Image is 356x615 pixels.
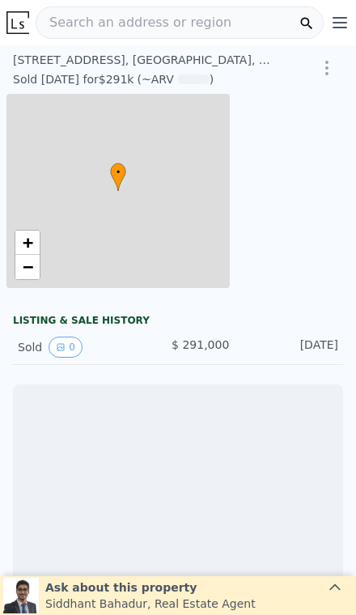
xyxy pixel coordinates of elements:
[3,578,39,613] img: Siddhant Bahadur
[13,52,275,68] div: [STREET_ADDRESS] , [GEOGRAPHIC_DATA] , WA 98125
[13,314,343,330] div: LISTING & SALE HISTORY
[45,596,256,612] div: Siddhant Bahadur , Real Estate Agent
[15,231,40,255] a: Zoom in
[18,337,121,358] div: Sold
[235,337,338,358] div: [DATE]
[172,338,229,351] span: $ 291,000
[133,71,214,87] div: (~ARV )
[6,11,29,34] img: Lotside
[110,163,126,191] div: •
[110,165,126,180] span: •
[36,13,231,32] span: Search an address or region
[13,71,133,87] div: Sold [DATE] for $291k
[23,257,33,277] span: −
[311,52,343,84] button: Show Options
[15,255,40,279] a: Zoom out
[45,579,256,596] div: Ask about this property
[23,232,33,252] span: +
[49,337,83,358] button: View historical data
